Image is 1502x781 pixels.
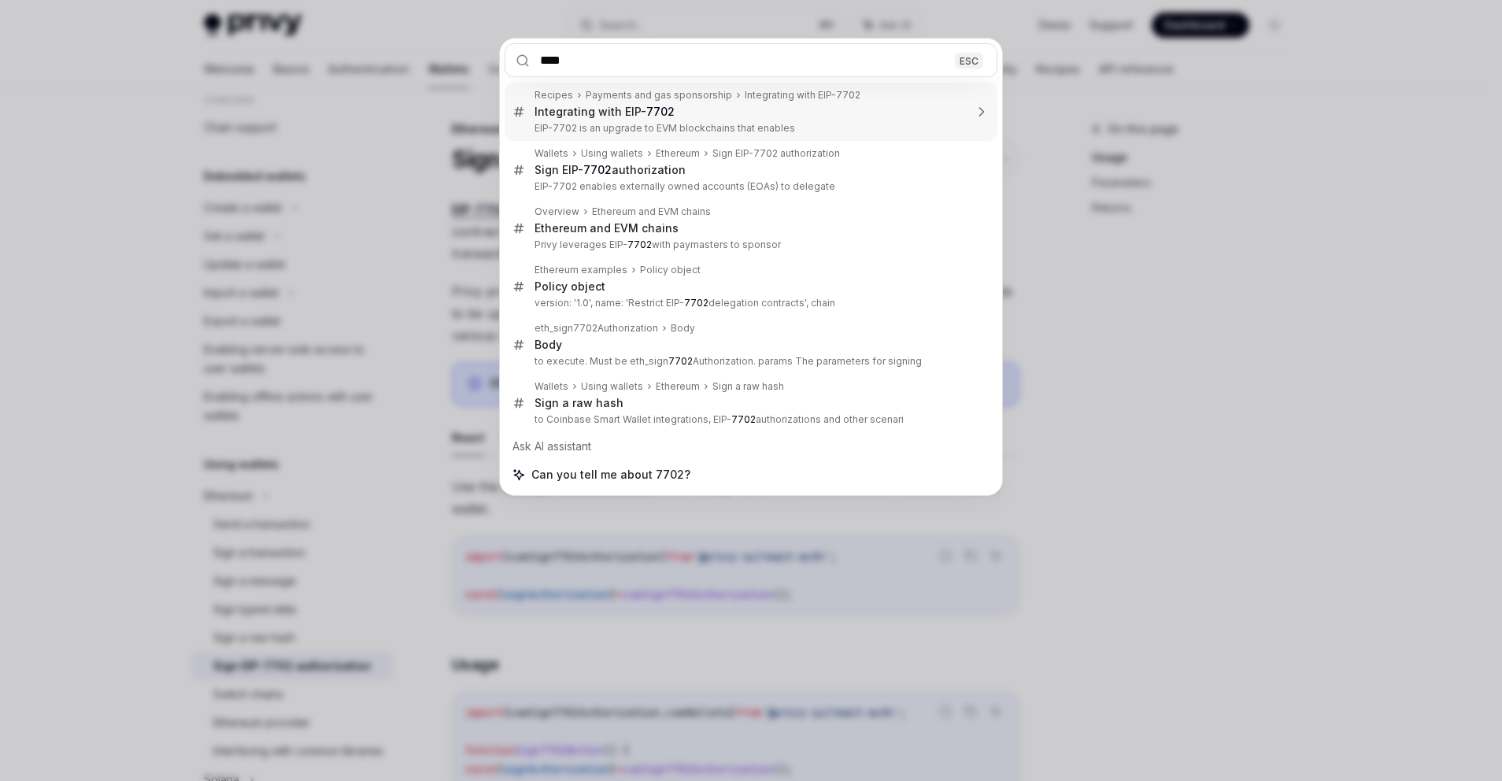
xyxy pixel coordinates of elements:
b: 7702 [684,297,708,309]
p: Privy leverages EIP- with paymasters to sponsor [535,239,964,251]
div: Policy object [640,264,701,276]
div: Integrating with EIP-7702 [745,89,860,102]
div: Sign a raw hash [535,396,623,410]
p: EIP-7702 enables externally owned accounts (EOAs) to delegate [535,180,964,193]
div: Sign EIP- authorization [535,163,686,177]
b: 7702 [583,163,612,176]
div: Sign EIP-7702 authorization [712,147,840,160]
div: Ask AI assistant [505,432,997,461]
div: Ethereum and EVM chains [592,205,711,218]
b: 7702 [731,413,756,425]
p: to Coinbase Smart Wallet integrations, EIP- authorizations and other scenari [535,413,964,426]
b: 7702 [627,239,652,250]
div: Ethereum [656,147,700,160]
div: Wallets [535,147,568,160]
p: version: '1.0', name: 'Restrict EIP- delegation contracts', chain [535,297,964,309]
b: 7702 [668,355,693,367]
div: Using wallets [581,380,643,393]
div: Wallets [535,380,568,393]
div: Using wallets [581,147,643,160]
div: Body [535,338,562,352]
div: Payments and gas sponsorship [586,89,732,102]
div: Ethereum examples [535,264,627,276]
p: EIP-7702 is an upgrade to EVM blockchains that enables [535,122,964,135]
p: to execute. Must be eth_sign Authorization. params The parameters for signing [535,355,964,368]
div: Ethereum and EVM chains [535,221,679,235]
div: ESC [955,52,983,68]
div: Ethereum [656,380,700,393]
div: Sign a raw hash [712,380,784,393]
div: Policy object [535,279,605,294]
b: 7702 [646,105,675,118]
div: eth_sign7702Authorization [535,322,658,335]
div: Overview [535,205,579,218]
span: Can you tell me about 7702? [531,467,690,483]
div: Body [671,322,695,335]
div: Integrating with EIP- [535,105,675,119]
div: Recipes [535,89,573,102]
